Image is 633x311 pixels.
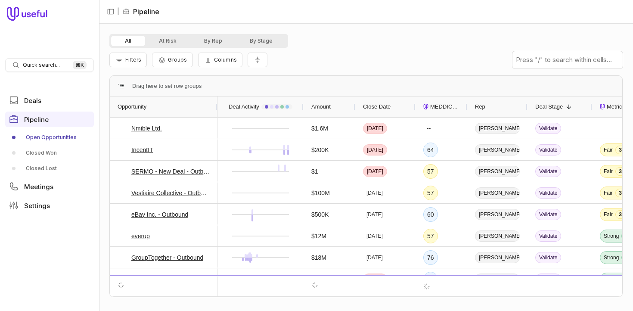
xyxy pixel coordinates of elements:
a: Open Opportunities [5,131,94,144]
span: Validate [535,230,561,242]
div: MEDDICC Score [423,96,459,117]
div: 76 [427,252,434,263]
span: Metrics [607,102,625,112]
button: All [111,36,145,46]
div: Pipeline submenu [5,131,94,175]
li: Pipeline [123,6,159,17]
span: Meetings [24,183,53,190]
span: [PERSON_NAME] [475,230,520,242]
span: 3.0 [615,189,630,197]
span: | [117,6,119,17]
div: $20K [311,295,326,306]
time: [DATE] [366,190,383,196]
span: [PERSON_NAME] [475,166,520,177]
div: $500K [311,209,329,220]
span: Validate [535,144,561,155]
span: Validate [535,187,561,199]
div: $1 [311,166,318,177]
div: -- [427,123,431,134]
span: Strong [604,276,619,283]
a: Nmible Ltd. [131,123,162,134]
span: Opportunity [118,102,146,112]
div: $12M [311,231,326,241]
time: [DATE] [366,233,383,239]
span: Drag here to set row groups [132,81,202,91]
div: 57 [427,188,434,198]
a: Deals [5,93,94,108]
div: 64 [427,145,434,155]
span: [PERSON_NAME] [475,209,520,220]
span: Rep [475,102,485,112]
a: eBay Inc. - Outbound [131,209,188,220]
span: Columns [214,56,237,63]
span: Strong [604,254,619,261]
button: Columns [198,53,242,67]
a: Microblink [131,274,158,284]
div: $18M [311,252,326,263]
span: Fair [604,146,613,153]
span: 3.0 [615,146,630,154]
span: Fair [604,168,613,175]
span: 3.0 [615,210,630,219]
time: [DATE] [367,168,383,175]
div: Row Groups [132,81,202,91]
a: Meetings [5,179,94,194]
time: [DATE] [366,254,383,261]
span: [PERSON_NAME] [475,187,520,199]
time: [DATE] [367,146,383,153]
span: Amount [311,102,331,112]
span: Pipeline [24,116,49,123]
span: Deal Activity [229,102,259,112]
a: IncentIT [131,145,153,155]
a: Settings [5,198,94,213]
button: At Risk [145,36,190,46]
span: Fair [604,190,613,196]
time: [DATE] [367,125,383,132]
span: [PERSON_NAME] [475,252,520,263]
span: Filters [125,56,141,63]
a: Vestiaire Collective - Outbound [131,188,210,198]
div: $1.6M [311,123,328,134]
a: GroupTogether - Outbound [131,252,203,263]
div: 59 [427,295,434,306]
span: 3.0 [615,167,630,176]
a: everup [131,231,150,241]
button: By Stage [236,36,286,46]
span: Validate [535,209,561,220]
span: Validate [535,252,561,263]
span: Close Date [363,102,391,112]
a: Closed Won [5,146,94,160]
button: Collapse all rows [248,53,267,68]
div: 57 [427,166,434,177]
span: Deals [24,97,41,104]
a: Pipeline [5,112,94,127]
a: LH Industries [131,295,167,306]
span: Fair [604,211,613,218]
span: Strong [604,233,619,239]
span: Settings [24,202,50,209]
time: [DATE] [366,211,383,218]
kbd: ⌘ K [73,61,87,69]
div: $600K [311,274,329,284]
div: 63 [427,274,434,284]
input: Press "/" to search within cells... [512,51,623,68]
span: [PERSON_NAME] [475,274,520,285]
span: [PERSON_NAME] [475,123,520,134]
button: Collapse sidebar [104,5,117,18]
div: 57 [427,231,434,241]
button: Filter Pipeline [109,53,147,67]
span: MEDDICC Score [430,102,459,112]
div: 60 [427,209,434,220]
a: SERMO - New Deal - Outbound [131,166,210,177]
a: Closed Lost [5,162,94,175]
div: $200K [311,145,329,155]
button: Group Pipeline [152,53,192,67]
div: $100M [311,188,330,198]
span: Validate [535,166,561,177]
span: Groups [168,56,187,63]
span: Validate [535,274,561,285]
time: [DATE] [367,276,383,283]
span: [PERSON_NAME] [475,144,520,155]
span: Quick search... [23,62,60,68]
span: Validate [535,295,561,306]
